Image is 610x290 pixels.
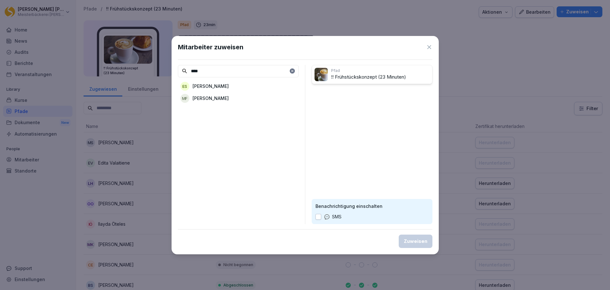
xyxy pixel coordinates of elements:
p: [PERSON_NAME] [193,95,229,102]
p: Benachrichtigung einschalten [315,203,429,209]
div: ES [180,82,189,91]
h1: Mitarbeiter zuweisen [178,42,243,52]
p: Pfad [331,68,430,74]
button: Zuweisen [399,235,432,248]
div: MF [180,94,189,103]
p: !! Frühstückskonzept (23 Minuten) [331,74,430,81]
div: Zuweisen [404,238,427,245]
p: SMS [332,213,342,220]
p: [PERSON_NAME] [193,83,229,89]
